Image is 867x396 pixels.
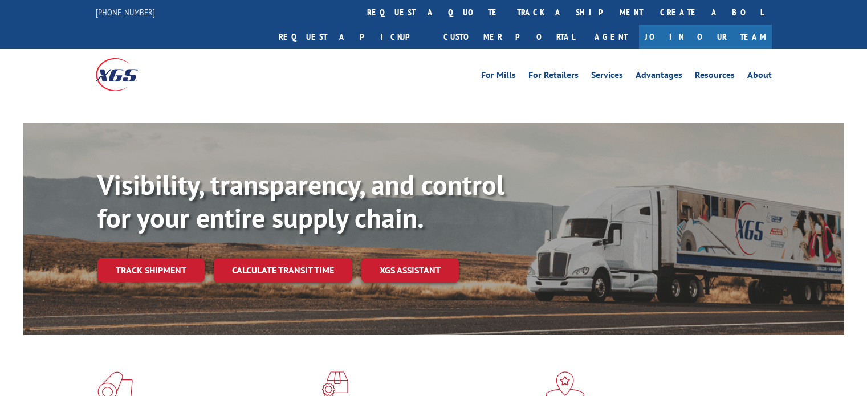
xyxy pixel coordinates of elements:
a: About [747,71,772,83]
a: Resources [695,71,735,83]
a: For Retailers [528,71,579,83]
a: Track shipment [97,258,205,282]
b: Visibility, transparency, and control for your entire supply chain. [97,167,504,235]
a: For Mills [481,71,516,83]
a: Advantages [636,71,682,83]
a: XGS ASSISTANT [361,258,459,283]
a: Agent [583,25,639,49]
a: [PHONE_NUMBER] [96,6,155,18]
a: Join Our Team [639,25,772,49]
a: Calculate transit time [214,258,352,283]
a: Customer Portal [435,25,583,49]
a: Request a pickup [270,25,435,49]
a: Services [591,71,623,83]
